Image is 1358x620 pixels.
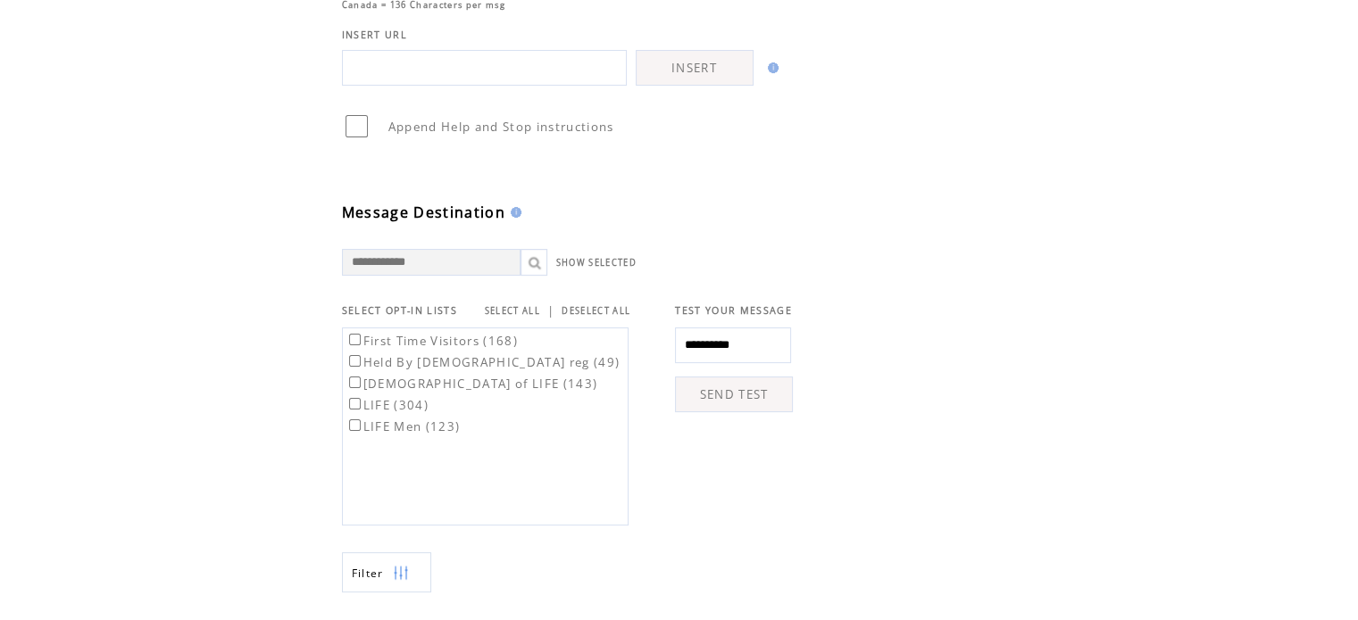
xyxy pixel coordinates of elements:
[675,304,792,317] span: TEST YOUR MESSAGE
[342,304,457,317] span: SELECT OPT-IN LISTS
[547,302,554,318] span: |
[342,552,431,592] a: Filter
[349,376,361,388] input: [DEMOGRAPHIC_DATA] of LIFE (143)
[556,257,637,269] a: SHOW SELECTED
[346,333,518,349] label: First Time Visitors (168)
[349,334,361,345] input: First Time Visitors (168)
[562,305,630,317] a: DESELECT ALL
[346,418,461,434] label: LIFE Men (123)
[762,62,779,73] img: help.gif
[349,398,361,409] input: LIFE (304)
[342,203,505,222] span: Message Destination
[349,355,361,367] input: Held By [DEMOGRAPHIC_DATA] reg (49)
[352,566,384,581] span: Show filters
[346,354,621,370] label: Held By [DEMOGRAPHIC_DATA] reg (49)
[388,119,614,135] span: Append Help and Stop instructions
[675,376,793,412] a: SEND TEST
[346,376,598,392] label: [DEMOGRAPHIC_DATA] of LIFE (143)
[485,305,540,317] a: SELECT ALL
[505,207,521,218] img: help.gif
[636,50,754,86] a: INSERT
[349,419,361,431] input: LIFE Men (123)
[342,29,407,41] span: INSERT URL
[393,553,409,593] img: filters.png
[346,397,429,413] label: LIFE (304)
